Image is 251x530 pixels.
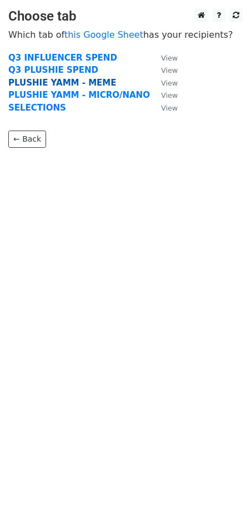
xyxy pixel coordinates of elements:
small: View [161,79,178,87]
a: PLUSHIE YAMM - MICRO/NANO [8,90,150,100]
small: View [161,54,178,62]
small: View [161,104,178,112]
a: Q3 PLUSHIE SPEND [8,65,98,75]
a: Q3 INFLUENCER SPEND [8,53,117,63]
p: Which tab of has your recipients? [8,29,243,41]
a: SELECTIONS [8,103,66,113]
a: View [150,78,178,88]
small: View [161,66,178,74]
a: View [150,103,178,113]
a: View [150,90,178,100]
a: this Google Sheet [64,29,143,40]
iframe: Chat Widget [195,477,251,530]
small: View [161,91,178,99]
h3: Choose tab [8,8,243,24]
a: View [150,53,178,63]
a: PLUSHIE YAMM - MEME [8,78,117,88]
a: ← Back [8,131,46,148]
a: View [150,65,178,75]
